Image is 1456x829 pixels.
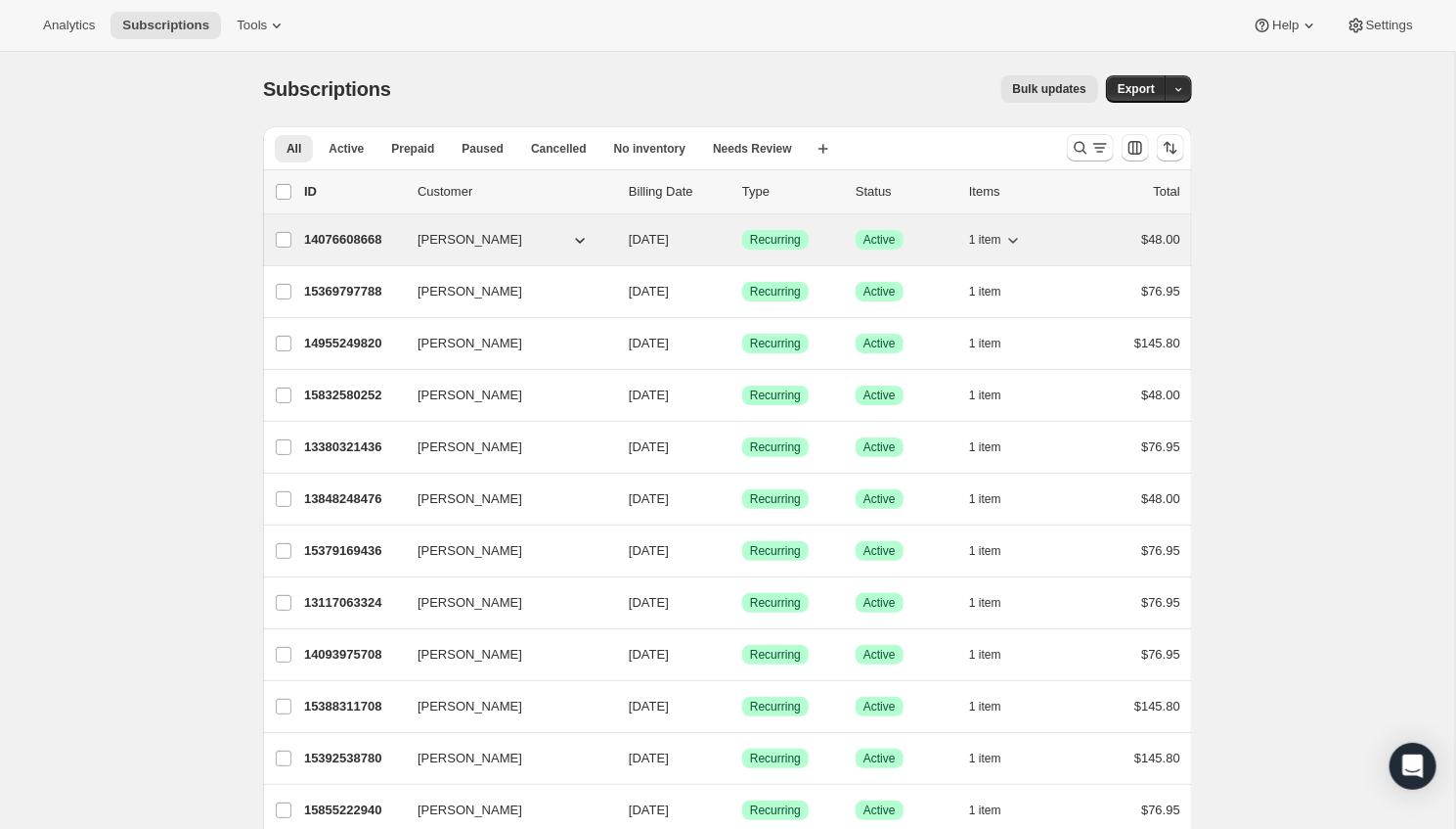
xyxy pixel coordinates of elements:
span: 1 item [969,647,1001,663]
span: [DATE] [629,543,669,558]
span: Recurring [750,284,801,299]
div: Type [742,182,840,202]
button: [PERSON_NAME] [406,691,601,722]
button: 1 item [969,797,1023,824]
span: Active [863,336,896,351]
button: [PERSON_NAME] [406,380,601,411]
p: 13117063324 [304,593,402,613]
span: Recurring [750,647,801,663]
span: $145.80 [1134,751,1180,765]
span: Recurring [750,543,801,559]
span: Needs Review [713,141,792,157]
button: Tools [225,12,298,39]
span: $76.95 [1141,543,1180,558]
p: 13380321436 [304,438,402,457]
span: Active [863,595,896,611]
button: 1 item [969,434,1023,461]
span: Active [863,543,896,559]
div: Items [969,182,1067,202]
span: All [287,141,301,157]
button: Export [1106,75,1167,103]
span: [DATE] [629,595,669,610]
span: [DATE] [629,699,669,714]
span: Subscriptions [263,78,391,100]
span: Active [863,232,896,248]
span: [DATE] [629,388,669,402]
div: 13117063324[PERSON_NAME][DATE]SuccessRecurringSuccessActive1 item$76.95 [304,589,1180,617]
span: [PERSON_NAME] [418,749,522,768]
p: 15392538780 [304,749,402,768]
span: [PERSON_NAME] [418,438,522,457]
span: $76.95 [1141,647,1180,662]
span: [PERSON_NAME] [418,541,522,561]
div: 13380321436[PERSON_NAME][DATE]SuccessRecurringSuccessActive1 item$76.95 [304,434,1180,461]
button: 1 item [969,278,1023,305]
span: Recurring [750,699,801,714]
p: 15832580252 [304,386,402,405]
span: Recurring [750,439,801,455]
p: Billing Date [629,182,727,202]
span: [DATE] [629,232,669,247]
span: [DATE] [629,803,669,817]
span: Recurring [750,232,801,248]
span: 1 item [969,336,1001,351]
button: [PERSON_NAME] [406,224,601,255]
span: 1 item [969,388,1001,403]
button: [PERSON_NAME] [406,432,601,463]
p: ID [304,182,402,202]
button: Settings [1335,12,1425,39]
span: 1 item [969,803,1001,818]
span: Prepaid [391,141,434,157]
span: 1 item [969,439,1001,455]
span: Bulk updates [1013,81,1086,97]
span: 1 item [969,595,1001,611]
button: [PERSON_NAME] [406,587,601,619]
button: Sort the results [1157,134,1184,161]
span: $145.80 [1134,699,1180,714]
span: Tools [237,18,267,33]
button: 1 item [969,641,1023,668]
span: Recurring [750,595,801,611]
span: Subscriptions [122,18,209,33]
p: 14076608668 [304,230,402,250]
span: Active [863,803,896,818]
span: [PERSON_NAME] [418,489,522,509]
span: 1 item [969,699,1001,714]
span: [DATE] [629,284,669,299]
span: $76.95 [1141,803,1180,817]
p: 15379169436 [304,541,402,561]
span: $48.00 [1141,232,1180,247]
p: Status [856,182,953,202]
span: [DATE] [629,439,669,454]
button: 1 item [969,226,1023,253]
p: 15369797788 [304,282,402,301]
span: Recurring [750,803,801,818]
span: [PERSON_NAME] [418,645,522,665]
span: $48.00 [1141,491,1180,506]
button: [PERSON_NAME] [406,795,601,826]
span: Active [863,491,896,507]
button: 1 item [969,537,1023,565]
button: Help [1241,12,1330,39]
span: 1 item [969,284,1001,299]
span: Active [329,141,364,157]
span: Active [863,388,896,403]
span: Active [863,647,896,663]
span: $145.80 [1134,336,1180,350]
span: [PERSON_NAME] [418,334,522,353]
p: 15388311708 [304,697,402,716]
div: IDCustomerBilling DateTypeStatusItemsTotal [304,182,1180,202]
button: Search and filter results [1067,134,1114,161]
button: Customize table column order and visibility [1122,134,1149,161]
span: Recurring [750,388,801,403]
span: [PERSON_NAME] [418,282,522,301]
button: [PERSON_NAME] [406,484,601,515]
span: $76.95 [1141,595,1180,610]
span: Cancelled [531,141,587,157]
div: 13848248476[PERSON_NAME][DATE]SuccessRecurringSuccessActive1 item$48.00 [304,485,1180,513]
span: Paused [462,141,504,157]
button: 1 item [969,745,1023,772]
span: Export [1118,81,1155,97]
span: [PERSON_NAME] [418,801,522,820]
div: 14076608668[PERSON_NAME][DATE]SuccessRecurringSuccessActive1 item$48.00 [304,226,1180,253]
